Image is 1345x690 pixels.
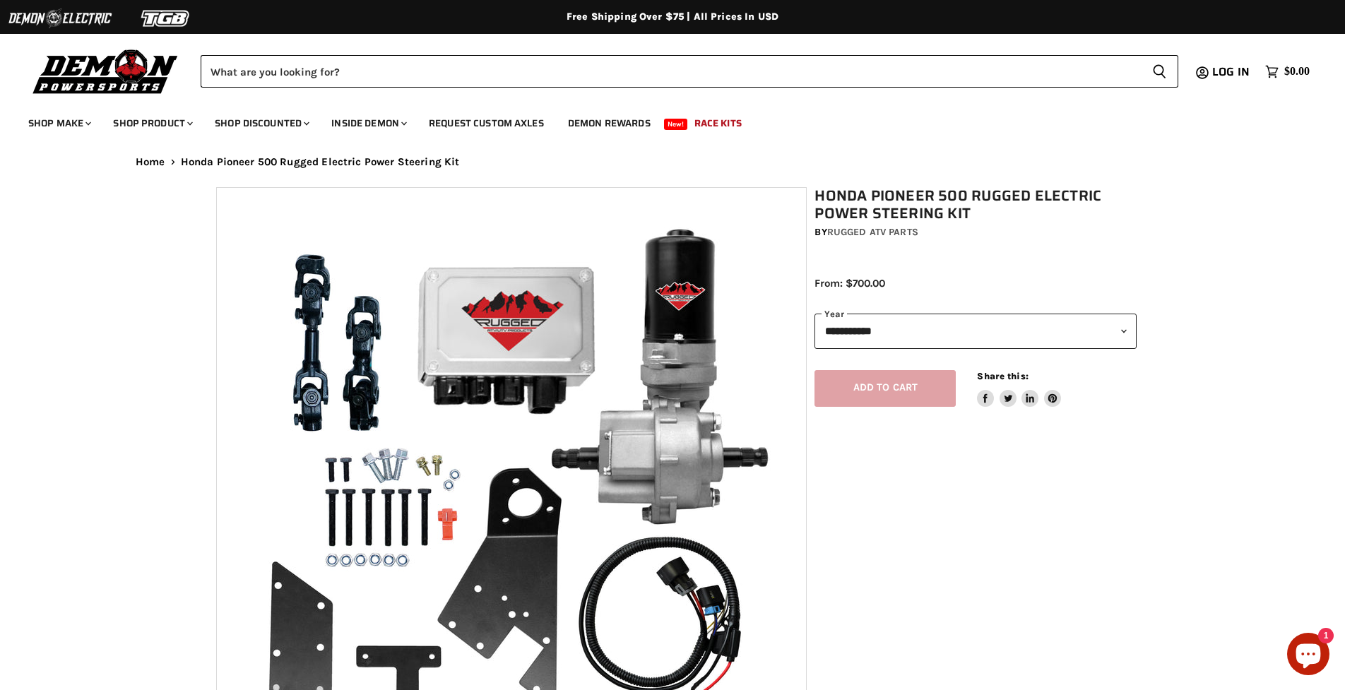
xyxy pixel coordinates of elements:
img: Demon Powersports [28,46,183,96]
select: year [814,314,1137,348]
span: Share this: [977,371,1028,381]
span: Log in [1212,63,1250,81]
nav: Breadcrumbs [107,156,1238,168]
a: Home [136,156,165,168]
span: New! [664,119,688,130]
a: Request Custom Axles [418,109,555,138]
button: Search [1141,55,1178,88]
span: From: $700.00 [814,277,885,290]
a: Shop Discounted [204,109,318,138]
ul: Main menu [18,103,1306,138]
img: TGB Logo 2 [113,5,219,32]
a: Rugged ATV Parts [827,226,918,238]
div: by [814,225,1137,240]
a: Inside Demon [321,109,415,138]
a: Race Kits [684,109,752,138]
input: Search [201,55,1141,88]
span: Honda Pioneer 500 Rugged Electric Power Steering Kit [181,156,460,168]
aside: Share this: [977,370,1061,408]
a: $0.00 [1258,61,1317,82]
a: Demon Rewards [557,109,661,138]
h1: Honda Pioneer 500 Rugged Electric Power Steering Kit [814,187,1137,222]
a: Log in [1206,66,1258,78]
img: Demon Electric Logo 2 [7,5,113,32]
a: Shop Product [102,109,201,138]
form: Product [201,55,1178,88]
a: Shop Make [18,109,100,138]
inbox-online-store-chat: Shopify online store chat [1283,633,1334,679]
span: $0.00 [1284,65,1310,78]
div: Free Shipping Over $75 | All Prices In USD [107,11,1238,23]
